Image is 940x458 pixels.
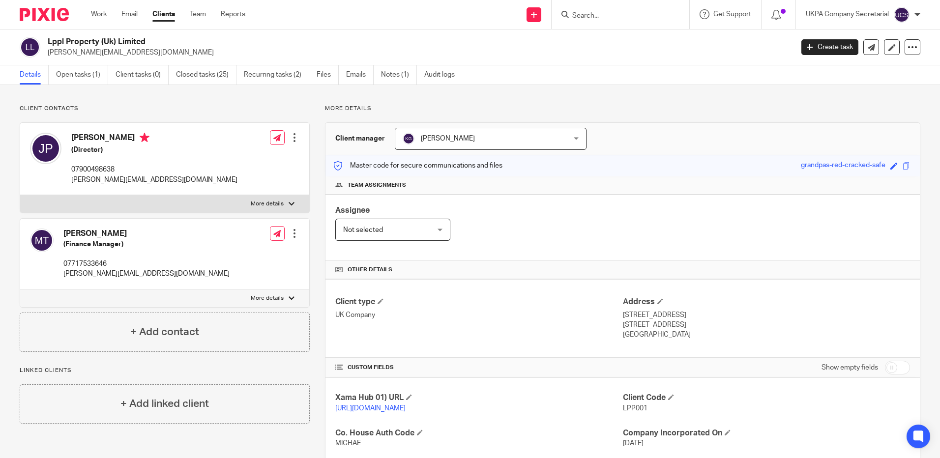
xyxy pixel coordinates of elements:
[20,37,40,57] img: svg%3E
[91,9,107,19] a: Work
[623,428,910,438] h4: Company Incorporated On
[894,7,910,23] img: svg%3E
[63,259,230,269] p: 07717533646
[623,320,910,330] p: [STREET_ADDRESS]
[421,135,475,142] span: [PERSON_NAME]
[140,133,149,143] i: Primary
[251,294,284,302] p: More details
[335,440,361,447] span: MICHAE
[335,405,406,412] a: [URL][DOMAIN_NAME]
[343,227,383,233] span: Not selected
[20,8,69,21] img: Pixie
[335,393,622,403] h4: Xama Hub 01) URL
[335,364,622,372] h4: CUSTOM FIELDS
[822,363,878,372] label: Show empty fields
[335,206,370,214] span: Assignee
[221,9,245,19] a: Reports
[48,48,787,57] p: [PERSON_NAME][EMAIL_ADDRESS][DOMAIN_NAME]
[30,133,61,164] img: svg%3E
[623,297,910,307] h4: Address
[130,324,199,340] h4: + Add contact
[120,396,209,411] h4: + Add linked client
[317,65,339,85] a: Files
[20,105,310,113] p: Client contacts
[623,405,647,412] span: LPP001
[381,65,417,85] a: Notes (1)
[346,65,374,85] a: Emails
[801,160,885,172] div: grandpas-red-cracked-safe
[63,239,230,249] h5: (Finance Manager)
[713,11,751,18] span: Get Support
[71,165,237,174] p: 07900498638
[71,175,237,185] p: [PERSON_NAME][EMAIL_ADDRESS][DOMAIN_NAME]
[623,393,910,403] h4: Client Code
[116,65,169,85] a: Client tasks (0)
[56,65,108,85] a: Open tasks (1)
[801,39,858,55] a: Create task
[333,161,502,171] p: Master code for secure communications and files
[348,181,406,189] span: Team assignments
[152,9,175,19] a: Clients
[251,200,284,208] p: More details
[48,37,639,47] h2: Lppl Property (Uk) Limited
[121,9,138,19] a: Email
[190,9,206,19] a: Team
[20,65,49,85] a: Details
[176,65,236,85] a: Closed tasks (25)
[623,330,910,340] p: [GEOGRAPHIC_DATA]
[335,428,622,438] h4: Co. House Auth Code
[424,65,462,85] a: Audit logs
[806,9,889,19] p: UKPA Company Secretarial
[348,266,392,274] span: Other details
[20,367,310,374] p: Linked clients
[571,12,660,21] input: Search
[71,145,237,155] h5: (Director)
[335,297,622,307] h4: Client type
[335,310,622,320] p: UK Company
[325,105,920,113] p: More details
[71,133,237,145] h4: [PERSON_NAME]
[30,229,54,252] img: svg%3E
[403,133,414,144] img: svg%3E
[623,440,644,447] span: [DATE]
[335,134,385,143] h3: Client manager
[63,229,230,239] h4: [PERSON_NAME]
[63,269,230,279] p: [PERSON_NAME][EMAIL_ADDRESS][DOMAIN_NAME]
[244,65,309,85] a: Recurring tasks (2)
[623,310,910,320] p: [STREET_ADDRESS]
